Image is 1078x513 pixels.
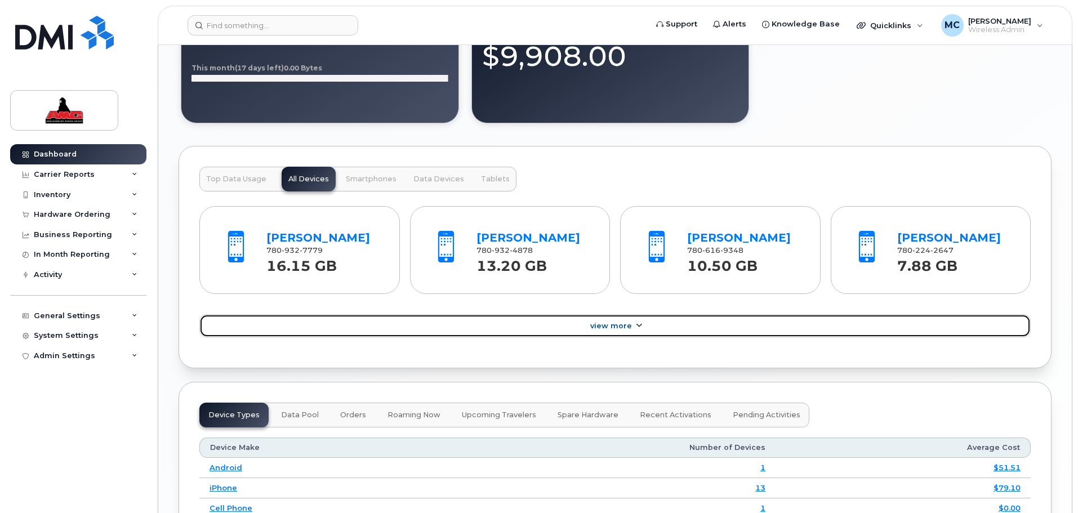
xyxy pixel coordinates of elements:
[266,251,337,274] strong: 16.15 GB
[687,251,758,274] strong: 10.50 GB
[199,438,443,458] th: Device Make
[897,251,957,274] strong: 7.88 GB
[994,463,1021,472] a: $51.51
[968,16,1031,25] span: [PERSON_NAME]
[340,411,366,420] span: Orders
[462,411,536,420] span: Upcoming Travelers
[558,411,618,420] span: Spare Hardware
[188,15,358,35] input: Find something...
[199,314,1031,338] a: View More
[206,175,266,184] span: Top Data Usage
[281,411,319,420] span: Data Pool
[772,19,840,30] span: Knowledge Base
[897,246,954,255] span: 780
[476,246,533,255] span: 780
[760,463,765,472] a: 1
[849,14,931,37] div: Quicklinks
[687,246,743,255] span: 780
[476,231,580,244] a: [PERSON_NAME]
[346,175,397,184] span: Smartphones
[930,246,954,255] span: 2647
[705,13,754,35] a: Alerts
[933,14,1051,37] div: Meagan Carter
[755,483,765,492] a: 13
[199,167,273,191] button: Top Data Usage
[968,25,1031,34] span: Wireless Admin
[870,21,911,30] span: Quicklinks
[687,231,791,244] a: [PERSON_NAME]
[510,246,533,255] span: 4878
[481,175,510,184] span: Tablets
[443,438,776,458] th: Number of Devices
[300,246,323,255] span: 7779
[999,503,1021,512] a: $0.00
[760,503,765,512] a: 1
[210,503,252,512] a: Cell Phone
[482,27,739,76] div: $9,908.00
[897,231,1001,244] a: [PERSON_NAME]
[754,13,848,35] a: Knowledge Base
[945,19,960,32] span: MC
[702,246,720,255] span: 616
[191,64,235,72] tspan: This month
[733,411,800,420] span: Pending Activities
[339,167,403,191] button: Smartphones
[407,167,471,191] button: Data Devices
[776,438,1031,458] th: Average Cost
[210,483,237,492] a: iPhone
[235,64,284,72] tspan: (17 days left)
[282,246,300,255] span: 932
[266,231,370,244] a: [PERSON_NAME]
[266,246,323,255] span: 780
[492,246,510,255] span: 932
[476,251,547,274] strong: 13.20 GB
[720,246,743,255] span: 9348
[590,322,632,330] span: View More
[994,483,1021,492] a: $79.10
[474,167,516,191] button: Tablets
[640,411,711,420] span: Recent Activations
[723,19,746,30] span: Alerts
[666,19,697,30] span: Support
[210,463,242,472] a: Android
[648,13,705,35] a: Support
[413,175,464,184] span: Data Devices
[284,64,322,72] tspan: 0.00 Bytes
[387,411,440,420] span: Roaming Now
[912,246,930,255] span: 224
